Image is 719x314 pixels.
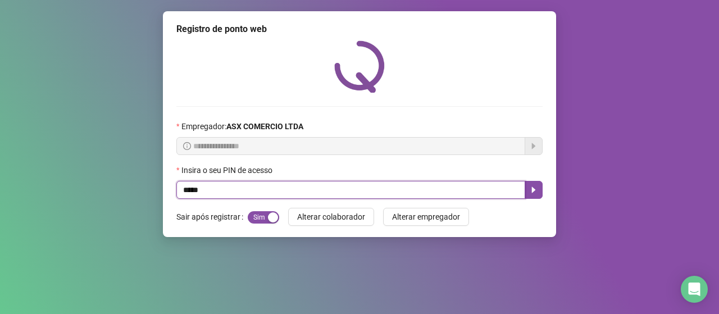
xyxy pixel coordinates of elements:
label: Sair após registrar [176,208,248,226]
span: Empregador : [181,120,303,133]
img: QRPoint [334,40,385,93]
button: Alterar empregador [383,208,469,226]
label: Insira o seu PIN de acesso [176,164,280,176]
strong: ASX COMERCIO LTDA [226,122,303,131]
div: Registro de ponto web [176,22,543,36]
span: Alterar empregador [392,211,460,223]
button: Alterar colaborador [288,208,374,226]
span: caret-right [529,185,538,194]
div: Open Intercom Messenger [681,276,708,303]
span: info-circle [183,142,191,150]
span: Alterar colaborador [297,211,365,223]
